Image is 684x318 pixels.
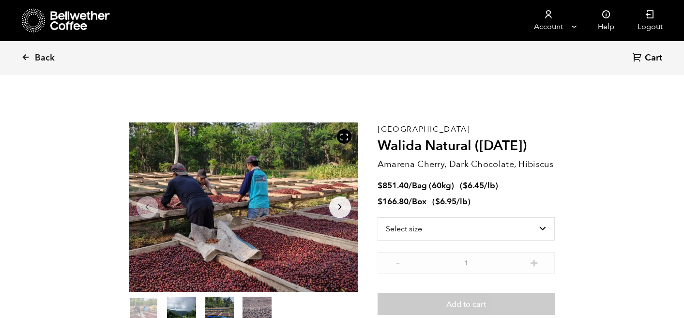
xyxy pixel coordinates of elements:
[528,257,540,267] button: +
[432,196,471,207] span: ( )
[392,257,404,267] button: -
[409,180,412,191] span: /
[35,52,55,64] span: Back
[412,180,454,191] span: Bag (60kg)
[632,52,665,65] a: Cart
[409,196,412,207] span: /
[378,196,409,207] bdi: 166.80
[484,180,495,191] span: /lb
[378,138,555,154] h2: Walida Natural ([DATE])
[378,293,555,315] button: Add to cart
[435,196,440,207] span: $
[435,196,456,207] bdi: 6.95
[378,158,555,171] p: Amarena Cherry, Dark Chocolate, Hibiscus
[412,196,426,207] span: Box
[463,180,484,191] bdi: 6.45
[378,196,382,207] span: $
[645,52,662,64] span: Cart
[460,180,498,191] span: ( )
[378,180,409,191] bdi: 851.40
[456,196,468,207] span: /lb
[463,180,468,191] span: $
[378,180,382,191] span: $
